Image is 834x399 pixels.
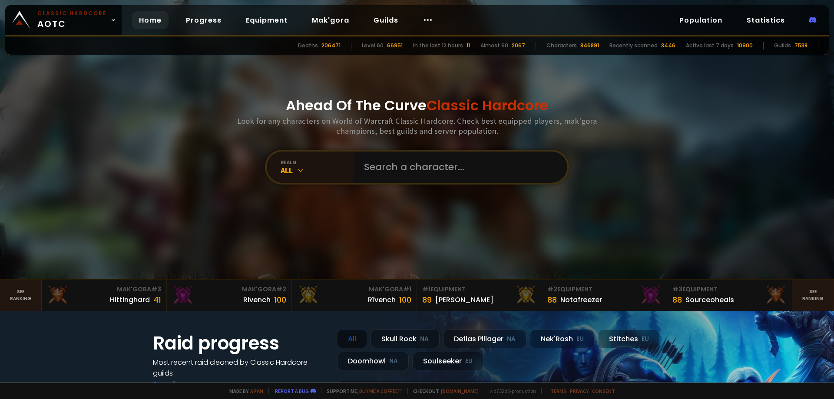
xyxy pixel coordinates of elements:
span: Made by [224,388,263,394]
a: Equipment [239,11,295,29]
div: 88 [547,294,557,306]
small: Classic Hardcore [37,10,107,17]
div: Deaths [298,42,318,49]
span: AOTC [37,10,107,30]
span: Classic Hardcore [427,96,548,115]
a: Population [672,11,729,29]
a: Mak'gora [305,11,356,29]
div: Equipment [422,285,536,294]
small: NA [507,335,516,343]
div: In the last 12 hours [413,42,463,49]
a: Terms [550,388,566,394]
span: v. d752d5 - production [484,388,536,394]
span: # 3 [672,285,682,293]
a: Mak'Gora#3Hittinghard41 [42,280,167,311]
span: Support me, [321,388,402,394]
div: 100 [274,294,286,306]
small: EU [465,357,473,366]
div: Equipment [547,285,662,294]
div: Sourceoheals [685,294,734,305]
h3: Look for any characters on World of Warcraft Classic Hardcore. Check best equipped players, mak'g... [234,116,600,136]
div: Doomhowl [337,352,409,370]
a: Guilds [367,11,405,29]
a: Progress [179,11,228,29]
div: Active last 7 days [686,42,734,49]
div: Almost 60 [480,42,508,49]
div: 2067 [512,42,525,49]
a: Privacy [570,388,589,394]
div: Soulseeker [412,352,483,370]
h1: Raid progress [153,330,327,357]
div: All [281,165,354,175]
div: Equipment [672,285,787,294]
a: Statistics [740,11,792,29]
h4: Most recent raid cleaned by Classic Hardcore guilds [153,357,327,379]
a: Consent [592,388,615,394]
div: Characters [546,42,577,49]
div: Notafreezer [560,294,602,305]
h1: Ahead Of The Curve [286,95,548,116]
span: # 1 [422,285,430,293]
div: [PERSON_NAME] [435,294,493,305]
div: Stitches [598,330,660,348]
div: 11 [467,42,470,49]
a: Report a bug [275,388,309,394]
div: Defias Pillager [443,330,526,348]
span: # 1 [403,285,411,293]
a: a fan [250,388,263,394]
a: Mak'Gora#2Rivench100 [167,280,292,311]
div: 206471 [321,42,341,49]
div: 88 [672,294,682,306]
input: Search a character... [359,152,557,183]
div: Nek'Rosh [530,330,595,348]
span: Checkout [407,388,479,394]
div: 89 [422,294,432,306]
div: Guilds [774,42,791,49]
div: 100 [399,294,411,306]
small: EU [642,335,649,343]
a: Home [132,11,169,29]
small: EU [576,335,584,343]
div: Rivench [243,294,271,305]
a: #3Equipment88Sourceoheals [667,280,792,311]
a: #2Equipment88Notafreezer [542,280,667,311]
a: Mak'Gora#1Rîvench100 [292,280,417,311]
a: [DOMAIN_NAME] [441,388,479,394]
div: Level 60 [362,42,384,49]
div: Hittinghard [110,294,150,305]
div: Skull Rock [371,330,440,348]
div: 846891 [580,42,599,49]
div: Mak'Gora [47,285,161,294]
div: Recently scanned [609,42,658,49]
a: Classic HardcoreAOTC [5,5,122,35]
div: All [337,330,367,348]
small: NA [420,335,429,343]
a: Buy me a coffee [359,388,402,394]
div: realm [281,159,354,165]
div: Rîvench [368,294,396,305]
a: #1Equipment89[PERSON_NAME] [417,280,542,311]
span: # 2 [276,285,286,293]
div: 66951 [387,42,403,49]
div: 3446 [661,42,675,49]
a: See all progress [153,379,209,389]
small: NA [389,357,398,366]
a: Seeranking [792,280,834,311]
div: Mak'Gora [172,285,286,294]
span: # 3 [151,285,161,293]
div: 7538 [794,42,808,49]
span: # 2 [547,285,557,293]
div: 41 [153,294,161,306]
div: Mak'Gora [297,285,411,294]
div: 10900 [737,42,753,49]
